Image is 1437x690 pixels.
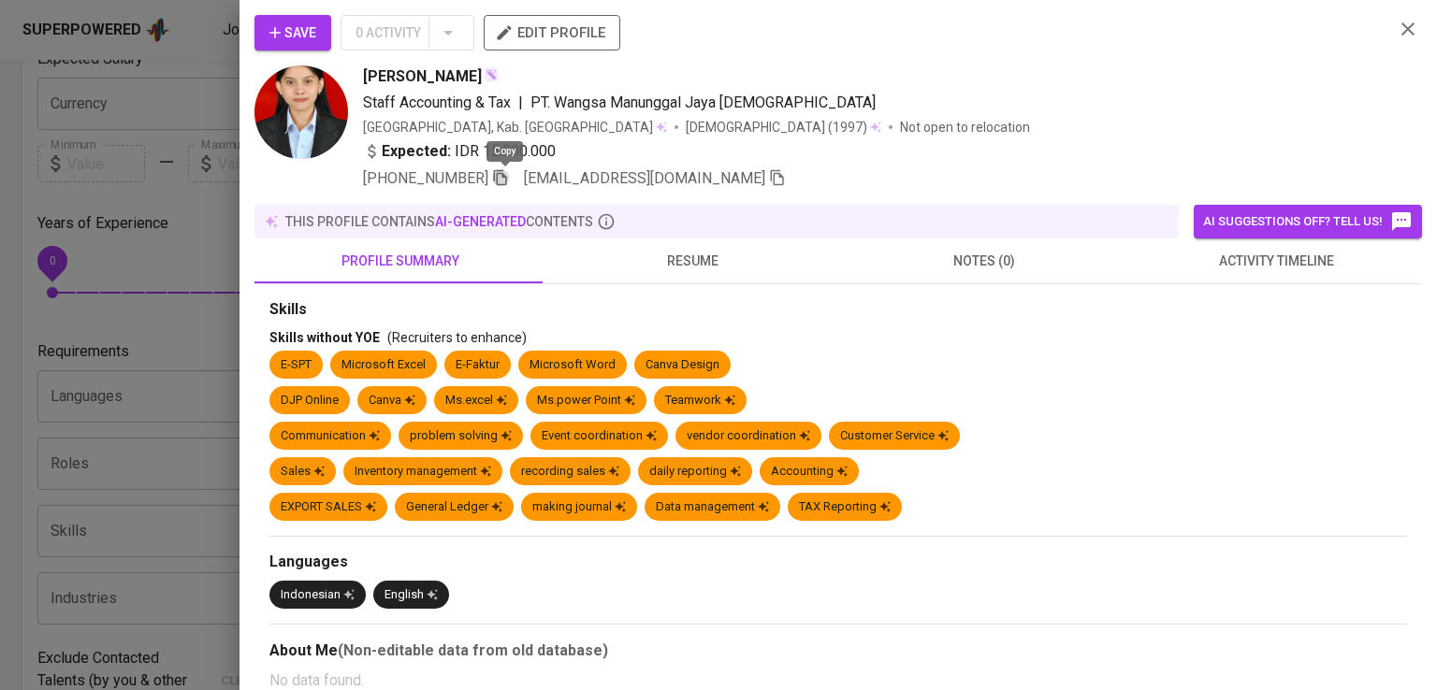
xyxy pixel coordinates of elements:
div: Accounting [771,463,848,481]
div: Skills [269,299,1407,321]
span: [DEMOGRAPHIC_DATA] [686,118,828,137]
span: [PHONE_NUMBER] [363,169,488,187]
div: EXPORT SALES [281,498,376,516]
div: E-SPT [281,356,312,374]
img: 6b212fc06e37821e90ff45dc8e5c4218.jpeg [254,65,348,159]
span: | [518,92,523,114]
div: Languages [269,552,1407,573]
div: vendor coordination [687,427,810,445]
div: Microsoft Excel [341,356,426,374]
img: magic_wand.svg [484,67,499,82]
div: Data management [656,498,769,516]
div: Event coordination [542,427,657,445]
span: (Recruiters to enhance) [387,330,527,345]
div: Microsoft Word [530,356,616,374]
span: Save [269,22,316,45]
span: AI-generated [435,214,526,229]
div: [GEOGRAPHIC_DATA], Kab. [GEOGRAPHIC_DATA] [363,118,667,137]
div: General Ledger [406,498,502,516]
div: Ms.excel [445,392,507,410]
div: daily reporting [649,463,741,481]
b: Expected: [382,140,451,163]
span: [EMAIL_ADDRESS][DOMAIN_NAME] [524,169,765,187]
div: making journal [532,498,626,516]
p: Not open to relocation [900,118,1030,137]
div: Canva Design [646,356,719,374]
div: Ms.power Point [537,392,635,410]
div: Indonesian [281,586,355,604]
span: PT. Wangsa Manunggal Jaya [DEMOGRAPHIC_DATA] [530,93,876,111]
div: recording sales [521,463,619,481]
button: AI suggestions off? Tell us! [1194,205,1422,238]
div: IDR 15.000.000 [363,140,556,163]
div: Customer Service [840,427,949,445]
div: Communication [281,427,380,445]
button: edit profile [484,15,620,50]
div: DJP Online [281,392,339,410]
b: (Non-editable data from old database) [338,641,608,659]
span: profile summary [266,250,535,273]
span: [PERSON_NAME] [363,65,482,88]
span: resume [558,250,827,273]
span: activity timeline [1141,250,1411,273]
span: AI suggestions off? Tell us! [1203,210,1413,233]
div: problem solving [410,427,512,445]
div: About Me [269,640,1407,662]
a: edit profile [484,24,620,39]
span: edit profile [499,21,605,45]
div: Inventory management [355,463,491,481]
div: TAX Reporting [799,498,891,516]
div: (1997) [686,118,881,137]
button: Save [254,15,331,50]
div: Canva [369,392,415,410]
div: English [385,586,438,604]
span: notes (0) [849,250,1119,273]
div: E-Faktur [456,356,500,374]
div: Teamwork [665,392,735,410]
span: Skills without YOE [269,330,380,345]
p: this profile contains contents [285,212,593,231]
span: Staff Accounting & Tax [363,93,511,111]
div: Sales [281,463,325,481]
